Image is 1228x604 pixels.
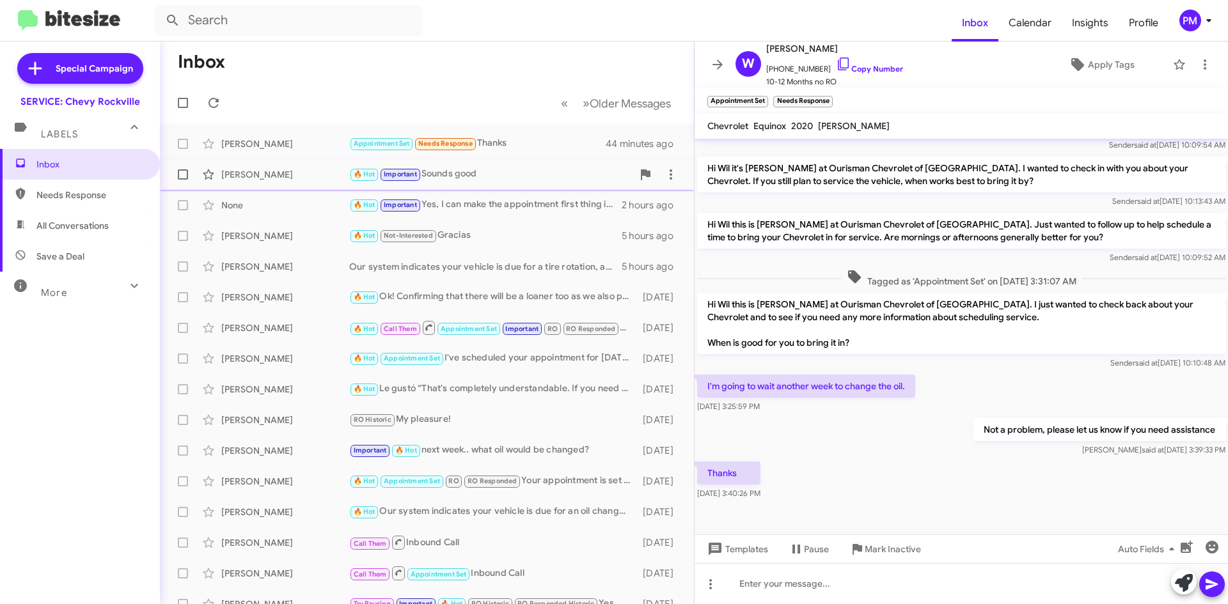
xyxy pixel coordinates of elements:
[1118,538,1179,561] span: Auto Fields
[1135,358,1158,368] span: said at
[354,415,391,424] span: RO Historic
[1112,196,1225,206] span: Sender [DATE] 10:13:43 AM
[561,95,568,111] span: «
[221,137,349,150] div: [PERSON_NAME]
[221,414,349,426] div: [PERSON_NAME]
[221,567,349,580] div: [PERSON_NAME]
[349,290,636,304] div: Ok! Confirming that there will be a loaner too as we also paid for that! Thanks!
[349,228,622,243] div: Gracias
[349,534,636,550] div: Inbound Call
[354,446,387,454] span: Important
[221,536,349,549] div: [PERSON_NAME]
[354,477,375,485] span: 🔥 Hot
[349,197,622,212] div: Yes, I can make the appointment first thing in the morning for [DATE] and you can drop off the ni...
[836,64,903,74] a: Copy Number
[221,506,349,518] div: [PERSON_NAME]
[354,293,375,301] span: 🔥 Hot
[41,128,78,140] span: Labels
[354,385,375,393] span: 🔥 Hot
[349,260,622,273] div: Our system indicates your vehicle is due for a tire rotation, and multipoint inspection
[20,95,140,108] div: SERVICE: Chevy Rockville
[36,158,145,171] span: Inbox
[742,54,755,74] span: W
[354,570,387,578] span: Call Them
[384,325,417,333] span: Call Them
[56,62,133,75] span: Special Campaign
[998,4,1062,42] a: Calendar
[636,536,684,549] div: [DATE]
[1119,4,1169,42] a: Profile
[221,260,349,273] div: [PERSON_NAME]
[349,504,636,519] div: Our system indicates your vehicle is due for an oil change, tire rotation, and multipoint inspection
[804,538,829,561] span: Pause
[697,375,915,398] p: I'm going to wait another week to change the oil.
[384,477,440,485] span: Appointment Set
[505,325,539,333] span: Important
[1062,4,1119,42] a: Insights
[1137,196,1160,206] span: said at
[36,250,84,263] span: Save a Deal
[221,352,349,365] div: [PERSON_NAME]
[1035,53,1167,76] button: Apply Tags
[636,475,684,488] div: [DATE]
[766,75,903,88] span: 10-12 Months no RO
[354,139,410,148] span: Appointment Set
[1109,140,1225,150] span: Sender [DATE] 10:09:54 AM
[697,213,1225,249] p: Hi Wil this is [PERSON_NAME] at Ourisman Chevrolet of [GEOGRAPHIC_DATA]. Just wanted to follow up...
[349,565,636,581] div: Inbound Call
[705,538,768,561] span: Templates
[566,325,615,333] span: RO Responded
[583,95,590,111] span: »
[395,446,417,454] span: 🔥 Hot
[384,354,440,362] span: Appointment Set
[636,352,684,365] div: [DATE]
[1169,10,1214,31] button: PM
[349,382,636,396] div: Le gustó “That's completely understandable. If you need to schedule an appointment later, feel fr...
[839,538,931,561] button: Mark Inactive
[221,321,349,334] div: [PERSON_NAME]
[349,412,636,427] div: My pleasure!
[575,90,679,116] button: Next
[349,474,636,488] div: Your appointment is set for [DATE] at 8:00 AM. Thank you, and we look forward to seeing you!
[636,444,684,457] div: [DATE]
[636,291,684,304] div: [DATE]
[221,291,349,304] div: [PERSON_NAME]
[448,477,459,485] span: RO
[778,538,839,561] button: Pause
[590,97,671,111] span: Older Messages
[221,229,349,242] div: [PERSON_NAME]
[354,231,375,240] span: 🔥 Hot
[178,52,225,72] h1: Inbox
[636,506,684,518] div: [DATE]
[354,539,387,548] span: Call Them
[622,260,684,273] div: 5 hours ago
[753,120,786,132] span: Equinox
[695,538,778,561] button: Templates
[766,41,903,56] span: [PERSON_NAME]
[622,199,684,212] div: 2 hours ago
[636,321,684,334] div: [DATE]
[221,475,349,488] div: [PERSON_NAME]
[221,199,349,212] div: None
[1110,252,1225,262] span: Sender [DATE] 10:09:52 AM
[697,293,1225,354] p: Hi Wil this is [PERSON_NAME] at Ourisman Chevrolet of [GEOGRAPHIC_DATA]. I just wanted to check b...
[349,167,633,182] div: Sounds good
[349,136,607,151] div: Thanks
[1142,445,1164,454] span: said at
[1179,10,1201,31] div: PM
[349,320,636,336] div: Liked “I guess we will pay it by ear and see what the weather does!”
[1082,445,1225,454] span: [PERSON_NAME] [DATE] 3:39:33 PM
[553,90,576,116] button: Previous
[441,325,497,333] span: Appointment Set
[791,120,813,132] span: 2020
[622,229,684,242] div: 5 hours ago
[221,383,349,396] div: [PERSON_NAME]
[973,418,1225,441] p: Not a problem, please let us know if you need assistance
[418,139,473,148] span: Needs Response
[554,90,679,116] nav: Page navigation example
[1088,53,1135,76] span: Apply Tags
[41,287,67,298] span: More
